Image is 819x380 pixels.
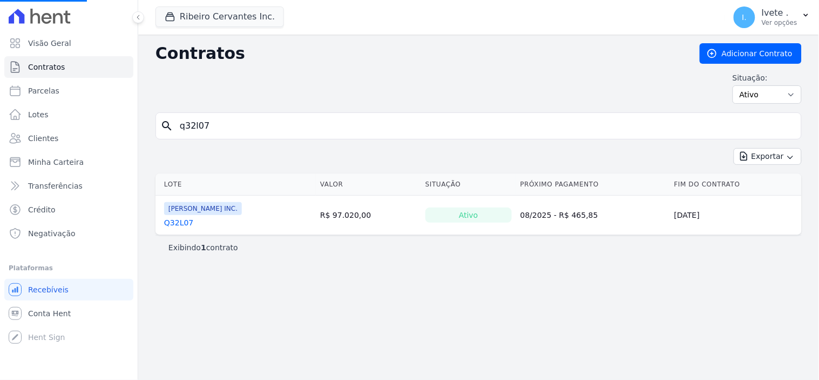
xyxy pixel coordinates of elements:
input: Buscar por nome do lote [173,115,797,137]
span: I. [742,14,747,21]
td: R$ 97.020,00 [316,196,421,235]
a: Q32L07 [164,217,193,228]
a: Recebíveis [4,279,133,301]
a: Clientes [4,128,133,149]
a: Transferências [4,175,133,197]
a: Conta Hent [4,303,133,324]
a: Negativação [4,223,133,244]
span: Lotes [28,109,49,120]
p: Ivete . [762,8,797,18]
span: Visão Geral [28,38,71,49]
a: Visão Geral [4,32,133,54]
a: Crédito [4,199,133,221]
span: Conta Hent [28,308,71,319]
span: Minha Carteira [28,157,84,168]
a: Contratos [4,56,133,78]
a: Lotes [4,104,133,125]
td: [DATE] [670,196,802,235]
span: Contratos [28,62,65,72]
span: Transferências [28,181,83,191]
span: Clientes [28,133,58,144]
th: Situação [421,174,516,196]
i: search [160,119,173,132]
div: Plataformas [9,262,129,275]
a: 08/2025 - R$ 465,85 [520,211,598,219]
button: Exportar [734,148,802,165]
a: Minha Carteira [4,151,133,173]
th: Lote [155,174,316,196]
span: Recebíveis [28,284,69,295]
button: I. Ivete . Ver opções [725,2,819,32]
th: Próximo Pagamento [516,174,670,196]
a: Parcelas [4,80,133,102]
span: Negativação [28,228,76,239]
th: Fim do Contrato [670,174,802,196]
p: Ver opções [762,18,797,27]
span: Parcelas [28,85,59,96]
th: Valor [316,174,421,196]
label: Situação: [733,72,802,83]
h2: Contratos [155,44,682,63]
button: Ribeiro Cervantes Inc. [155,6,284,27]
div: Ativo [425,208,512,223]
span: Crédito [28,204,56,215]
span: [PERSON_NAME] INC. [164,202,242,215]
p: Exibindo contrato [168,242,238,253]
a: Adicionar Contrato [700,43,802,64]
b: 1 [201,243,206,252]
